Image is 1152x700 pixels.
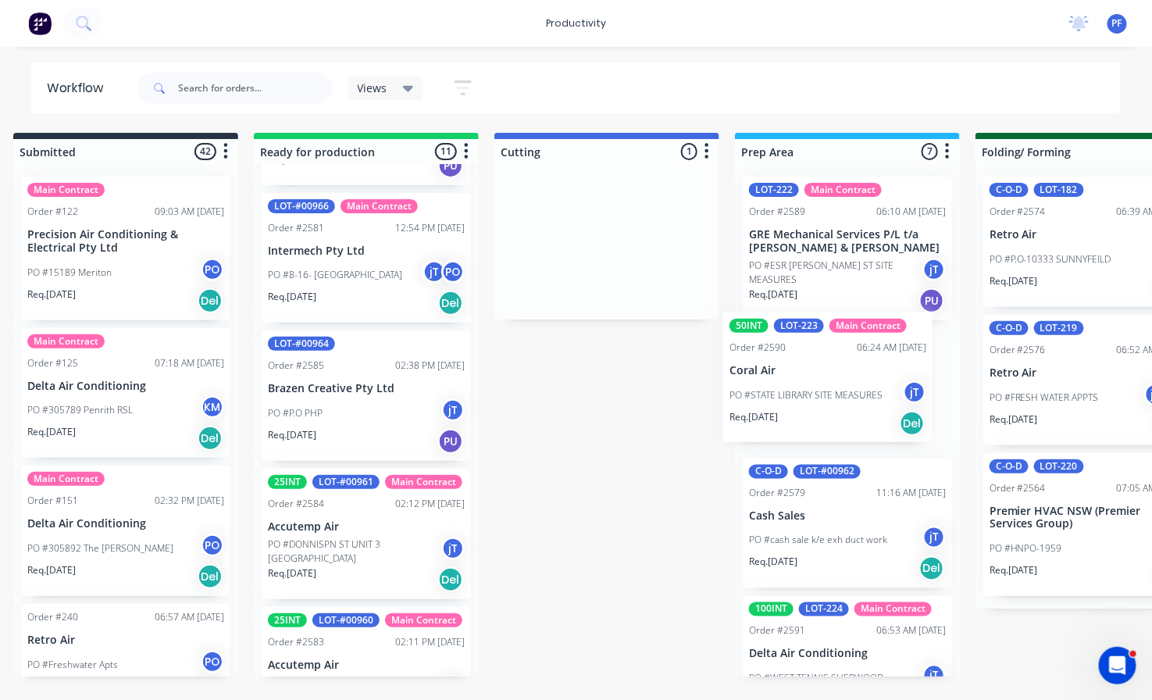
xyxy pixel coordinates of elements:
[358,80,387,96] span: Views
[178,73,333,104] input: Search for orders...
[1099,647,1136,684] iframe: Intercom live chat
[47,79,111,98] div: Workflow
[28,12,52,35] img: Factory
[538,12,614,35] div: productivity
[1112,16,1122,30] span: PF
